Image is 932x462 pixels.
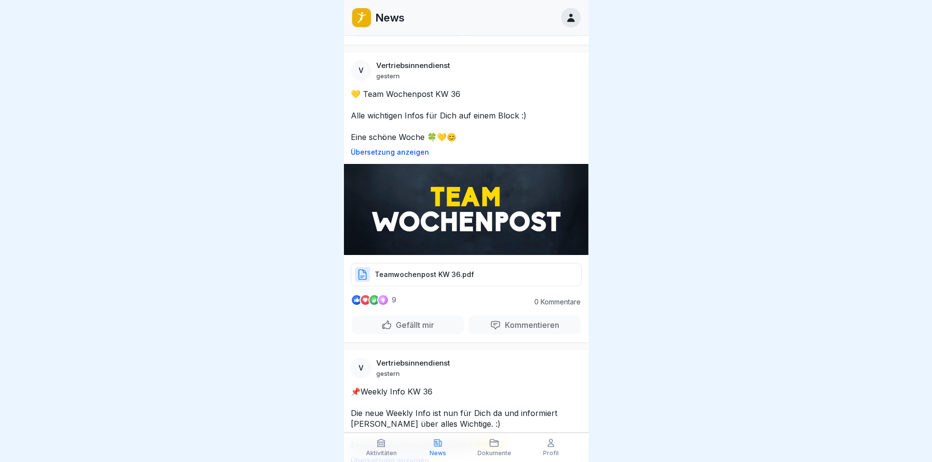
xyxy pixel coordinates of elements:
[501,320,559,330] p: Kommentieren
[392,320,434,330] p: Gefällt mir
[352,8,371,27] img: oo2rwhh5g6mqyfqxhtbddxvd.png
[527,298,581,306] p: 0 Kommentare
[351,60,371,81] div: V
[351,274,582,284] a: Teamwochenpost KW 36.pdf
[351,386,582,451] p: 📌Weekly Info KW 36 Die neue Weekly Info ist nun für Dich da und informiert [PERSON_NAME] über all...
[351,148,582,156] p: Übersetzung anzeigen
[376,370,400,377] p: gestern
[366,450,397,457] p: Aktivitäten
[375,270,474,279] p: Teamwochenpost KW 36.pdf
[430,450,446,457] p: News
[351,89,582,142] p: 💛 Team Wochenpost KW 36 Alle wichtigen Infos für Dich auf einem Block :) Eine schöne Woche 🍀💛😊
[392,296,396,304] p: 9
[344,164,589,255] img: Post Image
[477,450,511,457] p: Dokumente
[376,359,450,368] p: Vertriebsinnendienst
[351,358,371,378] div: V
[376,72,400,80] p: gestern
[543,450,559,457] p: Profil
[375,11,405,24] p: News
[376,61,450,70] p: Vertriebsinnendienst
